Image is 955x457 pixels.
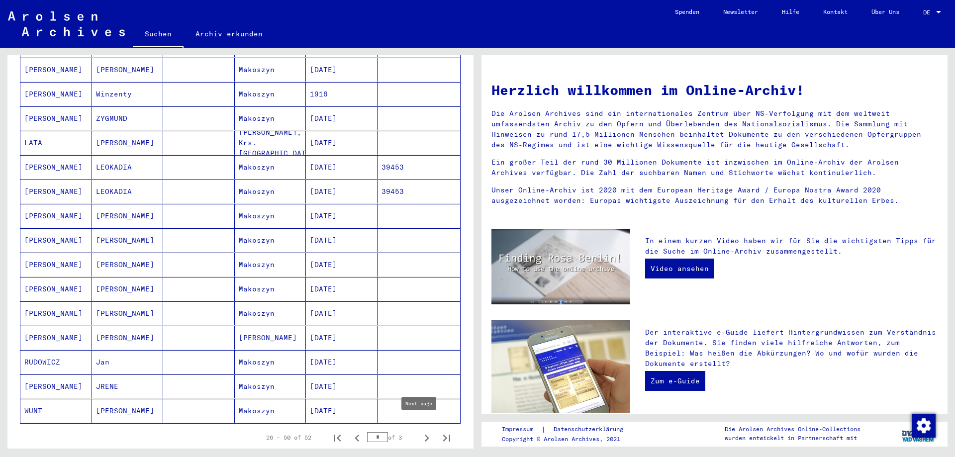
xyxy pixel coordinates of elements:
[92,326,164,350] mat-cell: [PERSON_NAME]
[306,326,378,350] mat-cell: [DATE]
[235,155,306,179] mat-cell: Makoszyn
[235,399,306,423] mat-cell: Makoszyn
[235,326,306,350] mat-cell: [PERSON_NAME]
[306,253,378,276] mat-cell: [DATE]
[491,185,938,206] p: Unser Online-Archiv ist 2020 mit dem European Heritage Award / Europa Nostra Award 2020 ausgezeic...
[266,433,311,442] div: 26 – 50 of 52
[235,82,306,106] mat-cell: Makoszyn
[417,428,437,448] button: Next page
[20,326,92,350] mat-cell: [PERSON_NAME]
[20,180,92,203] mat-cell: [PERSON_NAME]
[437,428,457,448] button: Last page
[645,371,705,391] a: Zum e-Guide
[306,155,378,179] mat-cell: [DATE]
[184,22,275,46] a: Archiv erkunden
[645,236,938,257] p: In einem kurzen Video haben wir für Sie die wichtigsten Tipps für die Suche im Online-Archiv zusa...
[306,204,378,228] mat-cell: [DATE]
[20,277,92,301] mat-cell: [PERSON_NAME]
[92,155,164,179] mat-cell: LEOKADIA
[20,58,92,82] mat-cell: [PERSON_NAME]
[347,428,367,448] button: Previous page
[306,131,378,155] mat-cell: [DATE]
[306,180,378,203] mat-cell: [DATE]
[235,374,306,398] mat-cell: Makoszyn
[20,253,92,276] mat-cell: [PERSON_NAME]
[378,155,461,179] mat-cell: 39453
[235,301,306,325] mat-cell: Makoszyn
[20,374,92,398] mat-cell: [PERSON_NAME]
[92,350,164,374] mat-cell: Jan
[502,424,541,435] a: Impressum
[306,228,378,252] mat-cell: [DATE]
[235,106,306,130] mat-cell: Makoszyn
[502,424,635,435] div: |
[20,82,92,106] mat-cell: [PERSON_NAME]
[306,399,378,423] mat-cell: [DATE]
[235,58,306,82] mat-cell: Makoszyn
[92,204,164,228] mat-cell: [PERSON_NAME]
[491,157,938,178] p: Ein großer Teil der rund 30 Millionen Dokumente ist inzwischen im Online-Archiv der Arolsen Archi...
[235,180,306,203] mat-cell: Makoszyn
[92,106,164,130] mat-cell: ZYGMUND
[923,9,934,16] span: DE
[133,22,184,48] a: Suchen
[92,131,164,155] mat-cell: [PERSON_NAME]
[20,301,92,325] mat-cell: [PERSON_NAME]
[367,433,417,442] div: of 3
[491,108,938,150] p: Die Arolsen Archives sind ein internationales Zentrum über NS-Verfolgung mit dem weltweit umfasse...
[92,399,164,423] mat-cell: [PERSON_NAME]
[92,253,164,276] mat-cell: [PERSON_NAME]
[378,180,461,203] mat-cell: 39453
[306,301,378,325] mat-cell: [DATE]
[306,82,378,106] mat-cell: 1916
[8,11,125,36] img: Arolsen_neg.svg
[491,229,630,304] img: video.jpg
[546,424,635,435] a: Datenschutzerklärung
[491,320,630,413] img: eguide.jpg
[725,425,860,434] p: Die Arolsen Archives Online-Collections
[20,106,92,130] mat-cell: [PERSON_NAME]
[306,374,378,398] mat-cell: [DATE]
[20,399,92,423] mat-cell: WUNT
[235,204,306,228] mat-cell: Makoszyn
[725,434,860,443] p: wurden entwickelt in Partnerschaft mit
[491,80,938,100] h1: Herzlich willkommen im Online-Archiv!
[20,155,92,179] mat-cell: [PERSON_NAME]
[645,327,938,369] p: Der interaktive e-Guide liefert Hintergrundwissen zum Verständnis der Dokumente. Sie finden viele...
[92,58,164,82] mat-cell: [PERSON_NAME]
[92,301,164,325] mat-cell: [PERSON_NAME]
[645,259,714,278] a: Video ansehen
[900,421,937,446] img: yv_logo.png
[92,374,164,398] mat-cell: JRENE
[502,435,635,444] p: Copyright © Arolsen Archives, 2021
[235,253,306,276] mat-cell: Makoszyn
[92,228,164,252] mat-cell: [PERSON_NAME]
[235,350,306,374] mat-cell: Makoszyn
[306,350,378,374] mat-cell: [DATE]
[235,131,306,155] mat-cell: [PERSON_NAME], Krs. [GEOGRAPHIC_DATA]
[235,228,306,252] mat-cell: Makoszyn
[92,82,164,106] mat-cell: Winzenty
[306,277,378,301] mat-cell: [DATE]
[327,428,347,448] button: First page
[306,106,378,130] mat-cell: [DATE]
[306,58,378,82] mat-cell: [DATE]
[235,277,306,301] mat-cell: Makoszyn
[912,414,936,438] img: Zustimmung ändern
[92,180,164,203] mat-cell: LEOKADIA
[20,204,92,228] mat-cell: [PERSON_NAME]
[92,277,164,301] mat-cell: [PERSON_NAME]
[20,350,92,374] mat-cell: RUDOWICZ
[20,131,92,155] mat-cell: LATA
[20,228,92,252] mat-cell: [PERSON_NAME]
